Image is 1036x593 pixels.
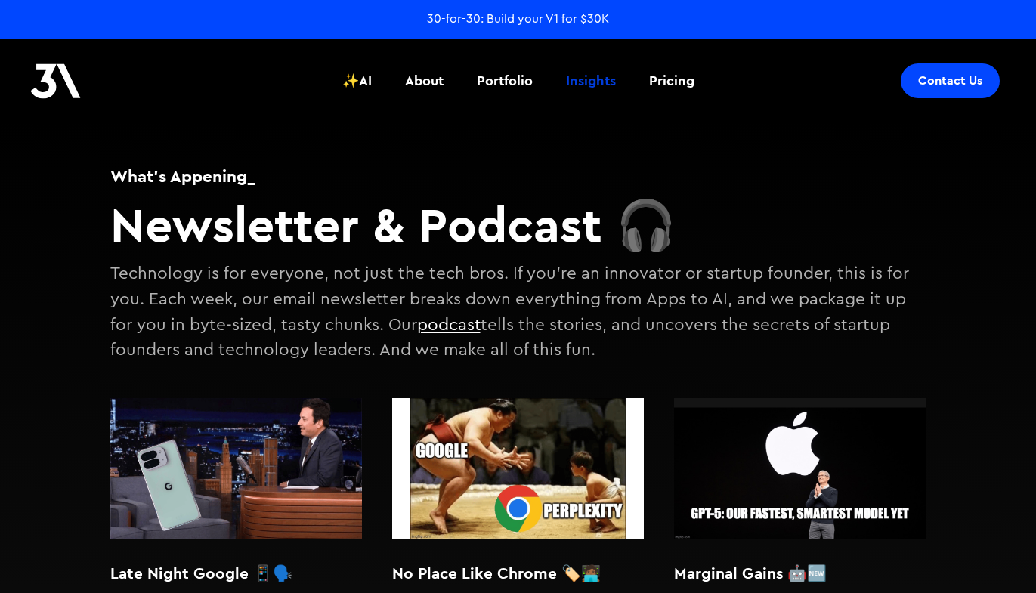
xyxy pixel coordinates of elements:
[110,562,362,585] h2: Late Night Google 📱🗣️
[427,11,609,27] a: 30-for-30: Build your V1 for $30K
[342,71,372,91] div: ✨AI
[110,391,362,593] a: Late Night Google 📱🗣️
[392,391,644,593] a: No Place Like Chrome 🏷️🧑🏾‍💻
[110,196,926,254] h2: Newsletter & Podcast 🎧
[566,71,616,91] div: Insights
[468,53,542,109] a: Portfolio
[649,71,694,91] div: Pricing
[640,53,704,109] a: Pricing
[333,53,381,109] a: ✨AI
[110,265,909,358] p: Technology is for everyone, not just the tech bros. If you're an innovator or startup founder, th...
[396,53,453,109] a: About
[918,73,982,88] div: Contact Us
[557,53,625,109] a: Insights
[477,71,533,91] div: Portfolio
[901,63,1000,98] a: Contact Us
[417,317,481,333] a: podcast
[674,391,926,593] a: Marginal Gains 🤖🆕
[392,562,644,585] h2: No Place Like Chrome 🏷️🧑🏾‍💻
[110,164,926,188] h1: What's Appening_
[674,562,926,585] h2: Marginal Gains 🤖🆕
[405,71,444,91] div: About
